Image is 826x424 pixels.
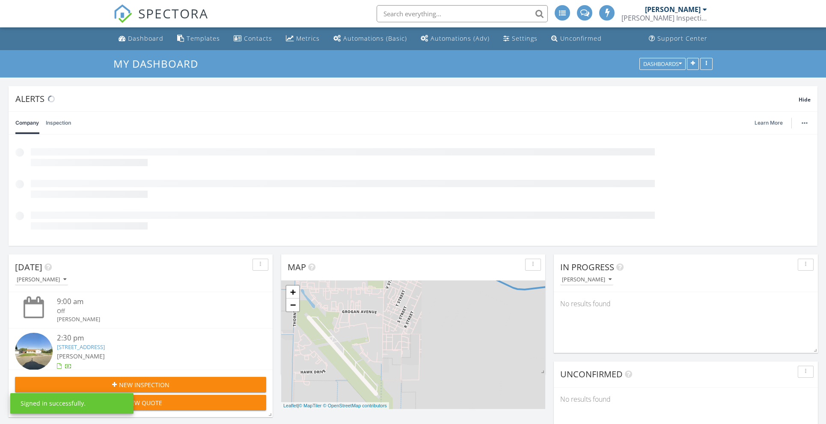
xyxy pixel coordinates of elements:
[431,34,490,42] div: Automations (Adv)
[15,333,266,389] a: 2:30 pm [STREET_ADDRESS] [PERSON_NAME] 12 minutes drive time 7.0 miles
[645,5,701,14] div: [PERSON_NAME]
[17,277,66,283] div: [PERSON_NAME]
[244,34,272,42] div: Contacts
[187,34,220,42] div: Templates
[138,4,208,22] span: SPECTORA
[554,292,818,315] div: No results found
[21,399,86,408] div: Signed in successfully.
[643,61,682,67] div: Dashboards
[621,14,707,22] div: Munoz Inspection Inc.
[512,34,538,42] div: Settings
[57,333,245,343] div: 2:30 pm
[560,274,613,286] button: [PERSON_NAME]
[15,274,68,286] button: [PERSON_NAME]
[57,343,105,351] a: [STREET_ADDRESS]
[645,31,711,47] a: Support Center
[57,307,245,315] div: Off
[286,286,299,299] a: Zoom in
[657,34,707,42] div: Support Center
[113,12,208,30] a: SPECTORA
[230,31,276,47] a: Contacts
[560,34,602,42] div: Unconfirmed
[299,403,322,408] a: © MapTiler
[174,31,223,47] a: Templates
[560,261,614,273] span: In Progress
[548,31,605,47] a: Unconfirmed
[57,352,105,360] span: [PERSON_NAME]
[57,296,245,307] div: 9:00 am
[15,261,42,273] span: [DATE]
[15,112,39,134] a: Company
[343,34,407,42] div: Automations (Basic)
[46,112,71,134] a: Inspection
[323,403,387,408] a: © OpenStreetMap contributors
[286,299,299,311] a: Zoom out
[113,4,132,23] img: The Best Home Inspection Software - Spectora
[755,119,788,127] a: Learn More
[283,403,297,408] a: Leaflet
[282,31,323,47] a: Metrics
[417,31,493,47] a: Automations (Advanced)
[128,34,163,42] div: Dashboard
[15,93,799,105] div: Alerts
[554,388,818,411] div: No results found
[113,57,205,71] a: My Dashboard
[560,368,623,380] span: Unconfirmed
[15,333,53,370] img: streetview
[802,122,808,124] img: ellipsis-632cfdd7c38ec3a7d453.svg
[562,277,612,283] div: [PERSON_NAME]
[119,380,169,389] span: New Inspection
[377,5,548,22] input: Search everything...
[639,58,686,70] button: Dashboards
[799,96,811,103] span: Hide
[281,402,389,409] div: |
[288,261,306,273] span: Map
[126,398,162,407] span: New Quote
[57,315,245,323] div: [PERSON_NAME]
[15,395,266,410] button: New Quote
[15,377,266,392] button: New Inspection
[296,34,320,42] div: Metrics
[115,31,167,47] a: Dashboard
[330,31,410,47] a: Automations (Basic)
[500,31,541,47] a: Settings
